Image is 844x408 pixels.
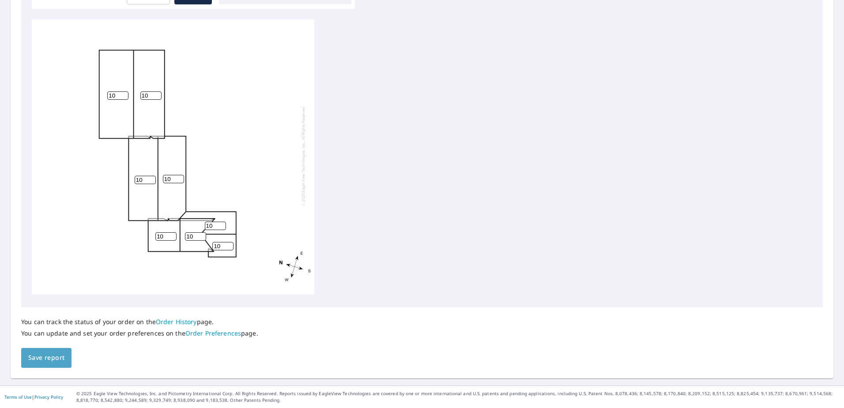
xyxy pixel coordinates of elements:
[28,352,64,363] span: Save report
[4,394,32,400] a: Terms of Use
[21,329,258,337] p: You can update and set your order preferences on the page.
[4,394,63,400] p: |
[21,318,258,326] p: You can track the status of your order on the page.
[156,317,197,326] a: Order History
[21,348,72,368] button: Save report
[76,390,840,404] p: © 2025 Eagle View Technologies, Inc. and Pictometry International Corp. All Rights Reserved. Repo...
[34,394,63,400] a: Privacy Policy
[185,329,241,337] a: Order Preferences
